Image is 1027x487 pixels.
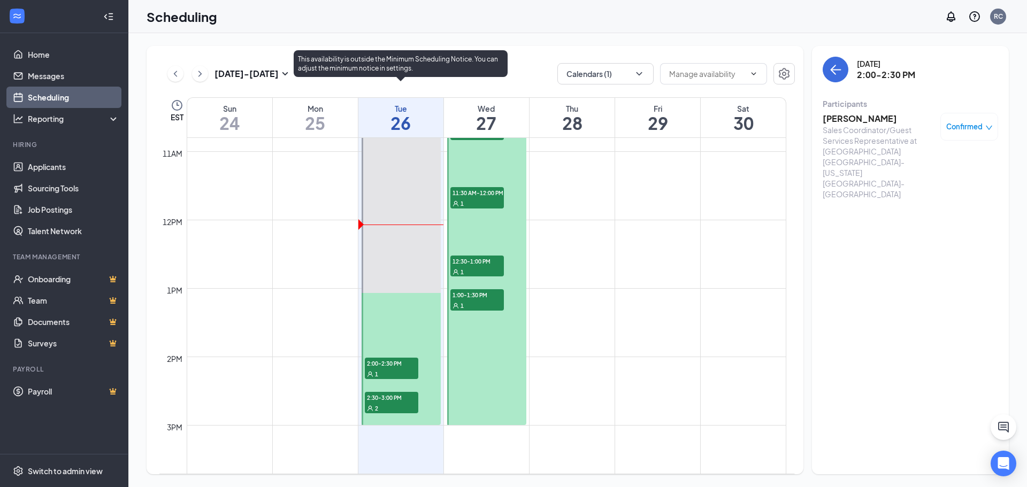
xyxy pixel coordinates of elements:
[28,333,119,354] a: SurveysCrown
[214,68,279,80] h3: [DATE] - [DATE]
[170,67,181,80] svg: ChevronLeft
[945,10,957,23] svg: Notifications
[946,121,983,132] span: Confirmed
[12,11,22,21] svg: WorkstreamLogo
[28,268,119,290] a: OnboardingCrown
[273,114,358,132] h1: 25
[365,392,418,403] span: 2:30-3:00 PM
[165,421,185,433] div: 3pm
[147,7,217,26] h1: Scheduling
[991,414,1016,440] button: ChatActive
[530,98,615,137] a: August 28, 2025
[358,114,443,132] h1: 26
[857,58,915,69] div: [DATE]
[453,200,459,207] svg: User
[28,199,119,220] a: Job Postings
[823,113,935,125] h3: [PERSON_NAME]
[375,370,378,378] span: 1
[701,98,786,137] a: August 30, 2025
[453,269,459,275] svg: User
[279,67,292,80] svg: SmallChevronDown
[28,156,119,177] a: Applicants
[28,466,103,476] div: Switch to admin view
[461,268,464,276] span: 1
[187,114,272,132] h1: 24
[450,256,504,266] span: 12:30-1:00 PM
[13,252,117,261] div: Team Management
[28,290,119,311] a: TeamCrown
[28,220,119,242] a: Talent Network
[615,103,700,114] div: Fri
[615,98,700,137] a: August 29, 2025
[195,67,205,80] svg: ChevronRight
[13,466,24,476] svg: Settings
[994,12,1003,21] div: RC
[28,311,119,333] a: DocumentsCrown
[294,50,508,77] div: This availability is outside the Minimum Scheduling Notice. You can adjust the minimum notice in ...
[167,66,183,82] button: ChevronLeft
[530,114,615,132] h1: 28
[28,381,119,402] a: PayrollCrown
[615,114,700,132] h1: 29
[444,98,529,137] a: August 27, 2025
[28,65,119,87] a: Messages
[634,68,645,79] svg: ChevronDown
[358,98,443,137] a: August 26, 2025
[450,289,504,300] span: 1:00-1:30 PM
[669,68,745,80] input: Manage availability
[450,187,504,198] span: 11:30 AM-12:00 PM
[461,200,464,207] span: 1
[461,302,464,310] span: 1
[187,98,272,137] a: August 24, 2025
[165,353,185,365] div: 2pm
[367,405,373,412] svg: User
[367,371,373,377] svg: User
[192,66,208,82] button: ChevronRight
[358,103,443,114] div: Tue
[28,113,120,124] div: Reporting
[701,103,786,114] div: Sat
[997,421,1010,434] svg: ChatActive
[968,10,981,23] svg: QuestionInfo
[557,63,654,84] button: Calendars (1)ChevronDown
[160,148,185,159] div: 11am
[187,103,272,114] div: Sun
[823,98,998,109] div: Participants
[171,112,183,122] span: EST
[823,57,848,82] button: back-button
[823,125,935,199] div: Sales Coordinator/Guest Services Representative at [GEOGRAPHIC_DATA] [GEOGRAPHIC_DATA]-[US_STATE]...
[13,140,117,149] div: Hiring
[778,67,791,80] svg: Settings
[171,99,183,112] svg: Clock
[985,124,993,132] span: down
[857,69,915,81] h3: 2:00-2:30 PM
[773,63,795,84] button: Settings
[991,451,1016,476] div: Open Intercom Messenger
[13,113,24,124] svg: Analysis
[749,69,758,78] svg: ChevronDown
[165,284,185,296] div: 1pm
[103,11,114,22] svg: Collapse
[273,103,358,114] div: Mon
[365,358,418,368] span: 2:00-2:30 PM
[701,114,786,132] h1: 30
[273,98,358,137] a: August 25, 2025
[13,365,117,374] div: Payroll
[444,114,529,132] h1: 27
[28,177,119,199] a: Sourcing Tools
[453,303,459,309] svg: User
[160,216,185,228] div: 12pm
[530,103,615,114] div: Thu
[444,103,529,114] div: Wed
[375,405,378,412] span: 2
[28,87,119,108] a: Scheduling
[28,44,119,65] a: Home
[829,63,842,76] svg: ArrowLeft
